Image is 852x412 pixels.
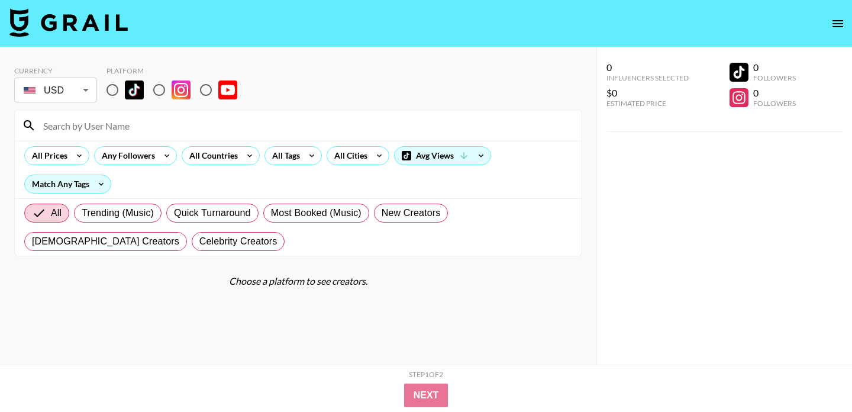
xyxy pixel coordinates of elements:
[265,147,302,165] div: All Tags
[95,147,157,165] div: Any Followers
[36,116,575,135] input: Search by User Name
[327,147,370,165] div: All Cities
[174,206,251,220] span: Quick Turnaround
[199,234,277,249] span: Celebrity Creators
[382,206,441,220] span: New Creators
[404,384,448,407] button: Next
[25,175,111,193] div: Match Any Tags
[172,81,191,99] img: Instagram
[14,66,97,75] div: Currency
[753,73,796,82] div: Followers
[9,8,128,37] img: Grail Talent
[395,147,490,165] div: Avg Views
[17,80,95,101] div: USD
[826,12,850,36] button: open drawer
[753,62,796,73] div: 0
[32,234,179,249] span: [DEMOGRAPHIC_DATA] Creators
[82,206,154,220] span: Trending (Music)
[409,370,443,379] div: Step 1 of 2
[106,66,247,75] div: Platform
[218,81,237,99] img: YouTube
[271,206,362,220] span: Most Booked (Music)
[182,147,240,165] div: All Countries
[753,99,796,108] div: Followers
[606,87,689,99] div: $0
[606,62,689,73] div: 0
[606,73,689,82] div: Influencers Selected
[51,206,62,220] span: All
[125,81,144,99] img: TikTok
[606,99,689,108] div: Estimated Price
[14,275,582,287] div: Choose a platform to see creators.
[753,87,796,99] div: 0
[25,147,70,165] div: All Prices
